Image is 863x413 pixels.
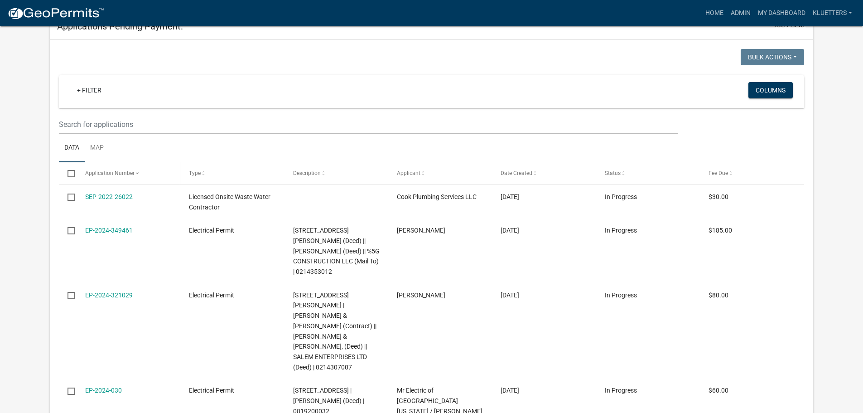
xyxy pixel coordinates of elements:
a: EP-2024-030 [85,387,122,394]
span: Electrical Permit [189,292,234,299]
span: 306 S HIGH ST | GRUNSTED, CODY (Deed) || GRUNSTED, MARK (Deed) || %5G CONSTRUCTION LLC (Mail To) ... [293,227,380,275]
span: In Progress [605,193,637,200]
span: 10/08/2024 [501,292,519,299]
span: Licensed Onsite Waste Water Contractor [189,193,270,211]
span: Status [605,170,621,176]
span: Applicant [397,170,420,176]
span: Description [293,170,321,176]
span: In Progress [605,227,637,234]
span: Electrical Permit [189,387,234,394]
span: Fee Due [709,170,728,176]
h5: Applications Pending Payment: [57,21,183,32]
span: Date Created [501,170,532,176]
button: Columns [748,82,793,98]
span: Cook Plumbing Services LLC [397,193,477,200]
input: Search for applications [59,115,677,134]
a: kluetters [809,5,856,22]
span: $185.00 [709,227,732,234]
a: + Filter [70,82,109,98]
datatable-header-cell: Application Number [77,162,180,184]
a: EP-2024-321029 [85,292,133,299]
a: SEP-2022-26022 [85,193,133,200]
datatable-header-cell: Description [284,162,388,184]
span: Electrical Permit [189,227,234,234]
datatable-header-cell: Date Created [492,162,596,184]
a: EP-2024-349461 [85,227,133,234]
a: Admin [727,5,754,22]
button: Bulk Actions [741,49,804,65]
datatable-header-cell: Applicant [388,162,492,184]
datatable-header-cell: Type [180,162,284,184]
span: Rafa Gonzalez [397,227,445,234]
span: In Progress [605,387,637,394]
span: 204 W RIPPEY AVE | KUNKEL, DANIEL G & COLETTE J (Contract) || MILLIGAN, SIDNEY A & MILLIGAN, (Dee... [293,292,376,371]
span: 01/19/2022 [501,193,519,200]
span: 12/17/2024 [501,227,519,234]
span: $60.00 [709,387,728,394]
a: Data [59,134,85,163]
a: Map [85,134,109,163]
span: Type [189,170,201,176]
span: 04/30/2024 [501,387,519,394]
datatable-header-cell: Select [59,162,76,184]
span: $80.00 [709,292,728,299]
span: $30.00 [709,193,728,200]
a: Home [702,5,727,22]
span: In Progress [605,292,637,299]
datatable-header-cell: Fee Due [700,162,804,184]
span: Daniel Kunkel [397,292,445,299]
datatable-header-cell: Status [596,162,700,184]
a: My Dashboard [754,5,809,22]
span: Application Number [85,170,135,176]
